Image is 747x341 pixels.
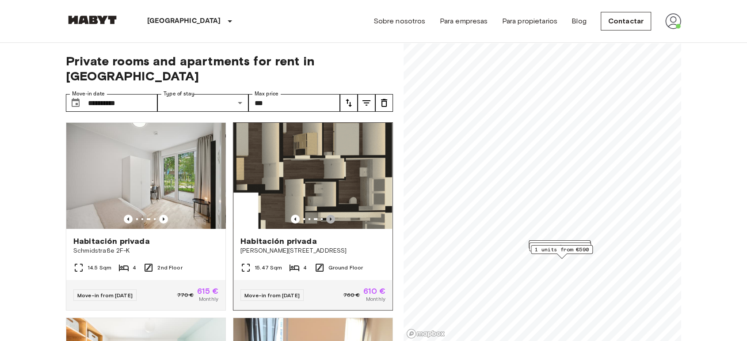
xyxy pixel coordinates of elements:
a: Para empresas [440,16,488,27]
button: Previous image [159,215,168,224]
span: [PERSON_NAME][STREET_ADDRESS] [240,246,385,255]
div: Map marker [529,240,591,254]
img: avatar [665,13,681,29]
a: Contactar [601,12,651,30]
a: Mapbox logo [406,329,445,339]
span: 1 units from €565 [533,241,587,249]
span: 2 units from €590 [533,243,587,251]
button: Choose date, selected date is 20 Oct 2025 [67,94,84,112]
img: Marketing picture of unit DE-01-09-002-01Q [233,123,393,229]
span: Schmidstraße 2F-K [73,246,218,255]
p: [GEOGRAPHIC_DATA] [147,16,221,27]
a: Para propietarios [502,16,557,27]
label: Move-in date [72,90,105,98]
span: 2nd Floor [157,264,182,272]
label: Type of stay [164,90,194,98]
img: Habyt [66,15,119,24]
span: 14.5 Sqm [88,264,111,272]
button: tune [358,94,375,112]
span: 610 € [363,287,385,295]
span: Ground Floor [328,264,363,272]
span: Move-in from [DATE] [244,292,300,299]
label: Max price [255,90,278,98]
span: 1 units from €590 [535,246,589,254]
a: Sobre nosotros [373,16,425,27]
button: tune [340,94,358,112]
span: Habitación privada [240,236,317,246]
span: Monthly [366,295,385,303]
a: Previous imagePrevious imageHabitación privadaSchmidstraße 2F-K14.5 Sqm42nd FloorMove-in from [DA... [66,122,226,311]
span: 4 [133,264,136,272]
span: 15.47 Sqm [255,264,282,272]
a: Previous imagePrevious imageHabitación privada[PERSON_NAME][STREET_ADDRESS]15.47 Sqm4Ground Floor... [233,122,393,311]
span: Private rooms and apartments for rent in [GEOGRAPHIC_DATA] [66,53,393,83]
button: Previous image [124,215,133,224]
div: Map marker [529,242,591,256]
span: Habitación privada [73,236,150,246]
span: 760 € [343,291,360,299]
div: Map marker [531,245,593,259]
button: Previous image [291,215,300,224]
span: Move-in from [DATE] [77,292,133,299]
span: 615 € [197,287,218,295]
img: Marketing picture of unit DE-01-260-058-01 [66,123,225,229]
span: 4 [303,264,307,272]
button: tune [375,94,393,112]
a: Blog [572,16,587,27]
span: 770 € [177,291,194,299]
button: Previous image [326,215,335,224]
span: Monthly [199,295,218,303]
